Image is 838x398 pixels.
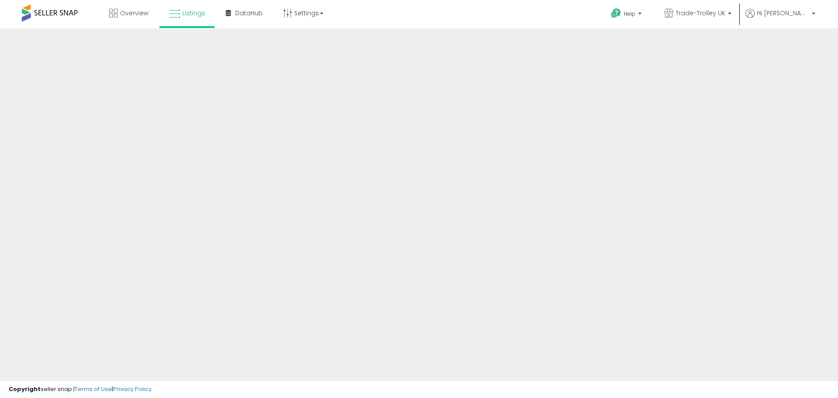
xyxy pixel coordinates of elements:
a: Help [604,1,650,28]
a: Terms of Use [75,385,112,393]
span: Listings [182,9,205,17]
span: Hi [PERSON_NAME] [757,9,809,17]
strong: Copyright [9,385,41,393]
span: Help [624,10,635,17]
span: Overview [120,9,148,17]
div: seller snap | | [9,385,151,394]
span: Trade-Trolley UK [676,9,725,17]
a: Privacy Policy [113,385,151,393]
a: Hi [PERSON_NAME] [745,9,815,28]
span: DataHub [235,9,263,17]
i: Get Help [611,8,622,19]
